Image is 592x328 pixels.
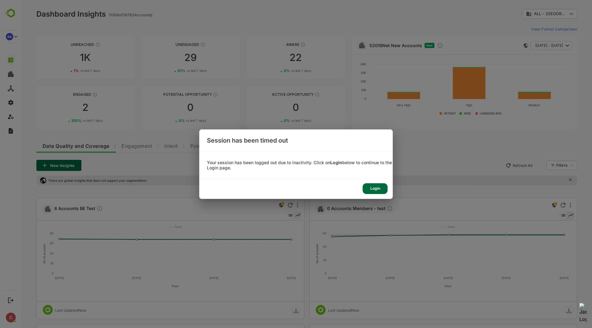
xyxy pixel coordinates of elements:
div: 0 % [262,118,290,123]
a: AwareThese accounts have just entered the buying cycle and need further nurturing220%vs last 7 days [225,36,323,79]
text: [DATE] [188,276,197,280]
div: 81 % [156,68,185,73]
div: 1K [15,53,113,63]
span: ALL - [GEOGRAPHIC_DATA] [512,11,546,16]
div: These accounts are warm, further nurturing would qualify them to MQAs [71,92,76,97]
text: [DATE] [364,276,373,280]
div: Last Updated Now [34,308,65,313]
button: New Insights [15,160,60,171]
div: Login [363,183,388,194]
span: New [405,44,411,47]
span: vs last 7 days [165,68,185,73]
div: Your session has been logged out due to inactivity. Click on below to continue to the Login page. [199,160,393,171]
text: High [444,103,451,107]
text: 30K [339,71,345,75]
text: Days [423,284,430,288]
div: Refresh [266,203,271,208]
span: 0 Accounts Members - test [306,205,371,213]
text: 60 [28,241,32,245]
span: Potential Opportunity [169,144,221,149]
div: Filters [534,160,556,171]
span: vs last 7 days [59,68,79,73]
text: 0 [343,97,345,100]
span: Intent [143,144,156,149]
a: 8 Accounts BE TestDescription not present [33,205,84,213]
span: vs last 7 days [61,118,81,123]
div: Last Updated Now [306,308,338,313]
div: 2 [15,103,113,112]
div: Session has been timed out [199,130,393,152]
span: vs last 7 days [164,118,184,123]
text: [DATE] [480,276,489,280]
span: vs last 7 days [269,118,290,123]
div: 29 [120,53,218,63]
div: ALL - [GEOGRAPHIC_DATA] [500,8,556,20]
text: ---- Trend [420,225,433,229]
div: Filters [535,163,546,168]
div: 0 [225,103,323,112]
div: Refresh [539,203,544,208]
text: 0 [303,272,305,275]
text: 40K [339,62,345,66]
text: [DATE] [265,276,274,280]
div: Active Opportunity [225,92,323,97]
text: Very High [375,103,389,107]
text: [DATE] [306,276,315,280]
div: Engaged [15,92,113,97]
a: Potential OpportunityThese accounts are MQAs and can be passed on to Inside Sales00%vs last 7 days [120,86,218,129]
span: Data Quality and Coverage [21,144,88,149]
text: ---- Trend [147,225,160,229]
div: 22 [225,53,323,63]
div: More [275,203,277,208]
a: 52018Net New Accounts [348,43,401,48]
text: 80 [28,232,32,235]
text: 40 [28,252,32,255]
span: Engagement [100,144,130,149]
text: 10K [339,88,345,92]
text: [DATE] [422,276,431,280]
div: These accounts have just entered the buying cycle and need further nurturing [279,42,284,47]
a: UnengagedThese accounts have not shown enough engagement and need nurturing2981%vs last 7 days [120,36,218,79]
text: 0 [30,272,32,275]
div: Potential Opportunity [120,92,218,97]
div: More [548,203,549,208]
div: 0 % [157,118,184,123]
div: This is a global insight. Segment selection is not applicable for this view [529,201,536,210]
div: These accounts have open opportunities which might be at any of the Sales Stages [293,92,298,97]
div: This is a global insight. Segment selection is not applicable for this view [256,201,263,210]
text: Medium [507,103,519,107]
span: 8 Accounts BE Test [33,205,81,213]
a: Active OpportunityThese accounts have open opportunities which might be at any of the Sales Stage... [225,86,323,129]
div: These accounts have not shown enough engagement and need nurturing [179,42,184,47]
button: Refresh All [481,160,514,170]
text: WEB [442,111,450,115]
text: Days [150,284,157,288]
div: These accounts have not been engaged with for a defined time period [74,42,79,47]
div: Dashboard Insights [15,10,84,18]
div: Description not present [75,205,81,213]
text: [DATE] [111,276,120,280]
text: No of accounts [21,244,24,263]
div: 0 [120,103,218,112]
div: Unreached [15,42,113,47]
div: Description not present [365,205,371,213]
a: 0 Accounts Members - testDescription not present [306,205,374,213]
span: vs last 7 days [269,68,290,73]
a: UnreachedThese accounts have not been engaged with for a defined time period1K1%vs last 7 days [15,36,113,79]
button: View Funnel Comparison [507,24,556,34]
a: EngagedThese accounts are warm, further nurturing would qualify them to MQAs2100%vs last 7 days [15,86,113,129]
div: This card does not support filter and segments [502,43,506,48]
b: Login [330,160,342,165]
text: 40 [301,245,305,248]
span: Customer [256,144,280,149]
p: There are global insights that does not support your segmentation [27,179,125,182]
text: 20 [29,261,32,265]
text: [DATE] [33,276,42,280]
div: Unengaged [120,42,218,47]
div: Aware [225,42,323,47]
div: ALL - Portugal [504,11,546,17]
text: 20 [302,258,305,262]
span: [DATE] - [DATE] [514,42,541,50]
div: 100 % [50,118,81,123]
button: [DATE] - [DATE] [509,41,551,50]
